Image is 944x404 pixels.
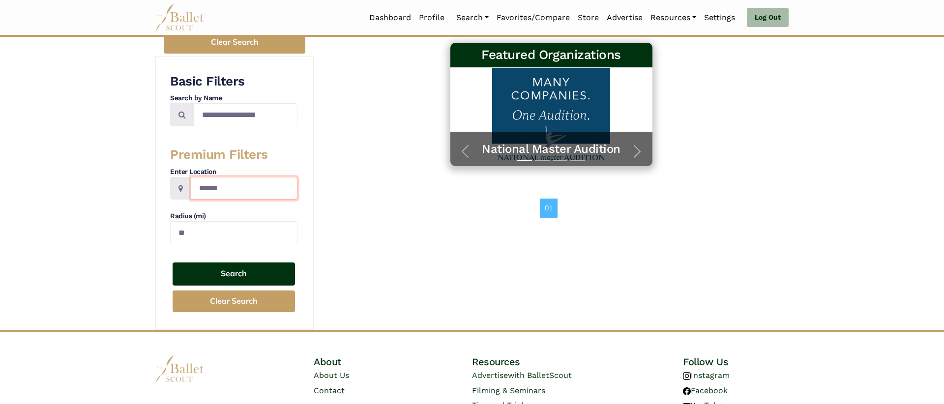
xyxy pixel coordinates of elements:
[540,199,563,217] nav: Page navigation example
[540,199,558,217] a: 01
[191,177,297,200] input: Location
[535,155,550,166] button: Slide 2
[314,355,419,368] h4: About
[194,103,297,126] input: Search by names...
[472,371,572,380] a: Advertisewith BalletScout
[170,167,297,177] h4: Enter Location
[170,146,297,163] h3: Premium Filters
[647,7,700,28] a: Resources
[415,7,448,28] a: Profile
[683,371,730,380] a: Instagram
[683,386,728,395] a: Facebook
[314,386,345,395] a: Contact
[460,142,643,157] a: National Master Audition
[553,155,567,166] button: Slide 3
[314,371,349,380] a: About Us
[747,8,789,28] a: Log Out
[570,155,585,166] button: Slide 4
[155,355,205,382] img: logo
[458,47,645,63] h3: Featured Organizations
[574,7,603,28] a: Store
[493,7,574,28] a: Favorites/Compare
[452,7,493,28] a: Search
[170,211,297,221] h4: Radius (mi)
[700,7,739,28] a: Settings
[164,31,305,54] button: Clear Search
[365,7,415,28] a: Dashboard
[173,262,295,286] button: Search
[683,372,691,380] img: instagram logo
[472,355,630,368] h4: Resources
[173,290,295,313] button: Clear Search
[508,371,572,380] span: with BalletScout
[170,93,297,103] h4: Search by Name
[683,387,691,395] img: facebook logo
[517,155,532,166] button: Slide 1
[683,355,789,368] h4: Follow Us
[603,7,647,28] a: Advertise
[170,73,297,90] h3: Basic Filters
[472,386,545,395] a: Filming & Seminars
